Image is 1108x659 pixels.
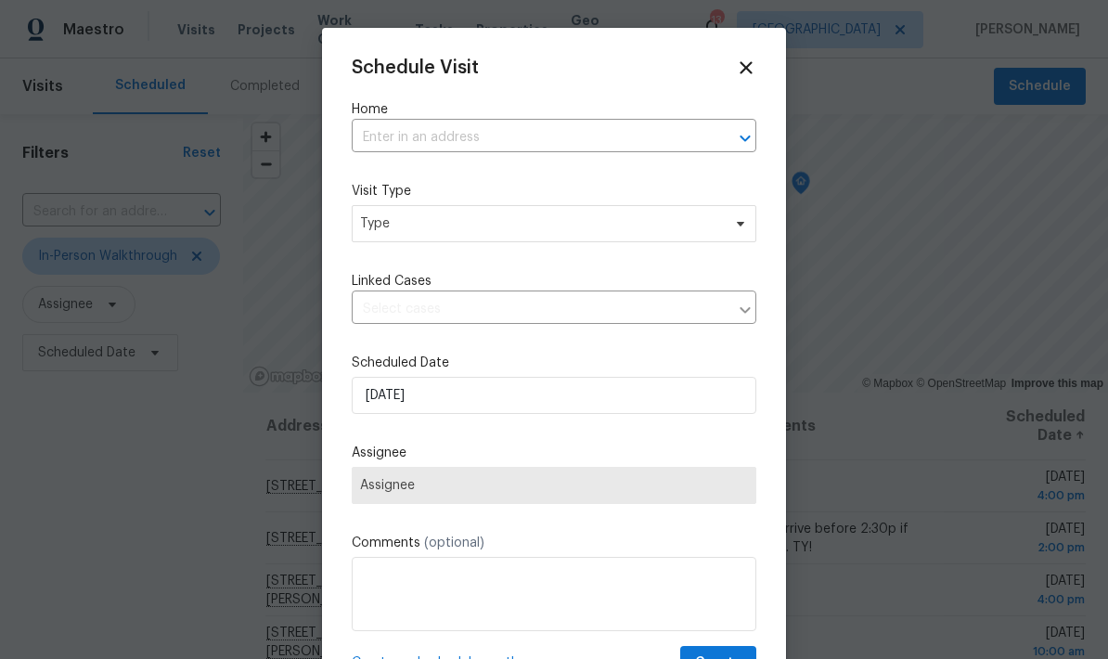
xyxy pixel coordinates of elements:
span: (optional) [424,536,484,549]
label: Home [352,100,756,119]
span: Schedule Visit [352,58,479,77]
label: Assignee [352,444,756,462]
span: Type [360,214,721,233]
button: Open [732,125,758,151]
input: M/D/YYYY [352,377,756,414]
label: Comments [352,534,756,552]
span: Assignee [360,478,748,493]
label: Scheduled Date [352,354,756,372]
span: Linked Cases [352,272,432,291]
label: Visit Type [352,182,756,200]
span: Close [736,58,756,78]
input: Enter in an address [352,123,704,152]
input: Select cases [352,295,728,324]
